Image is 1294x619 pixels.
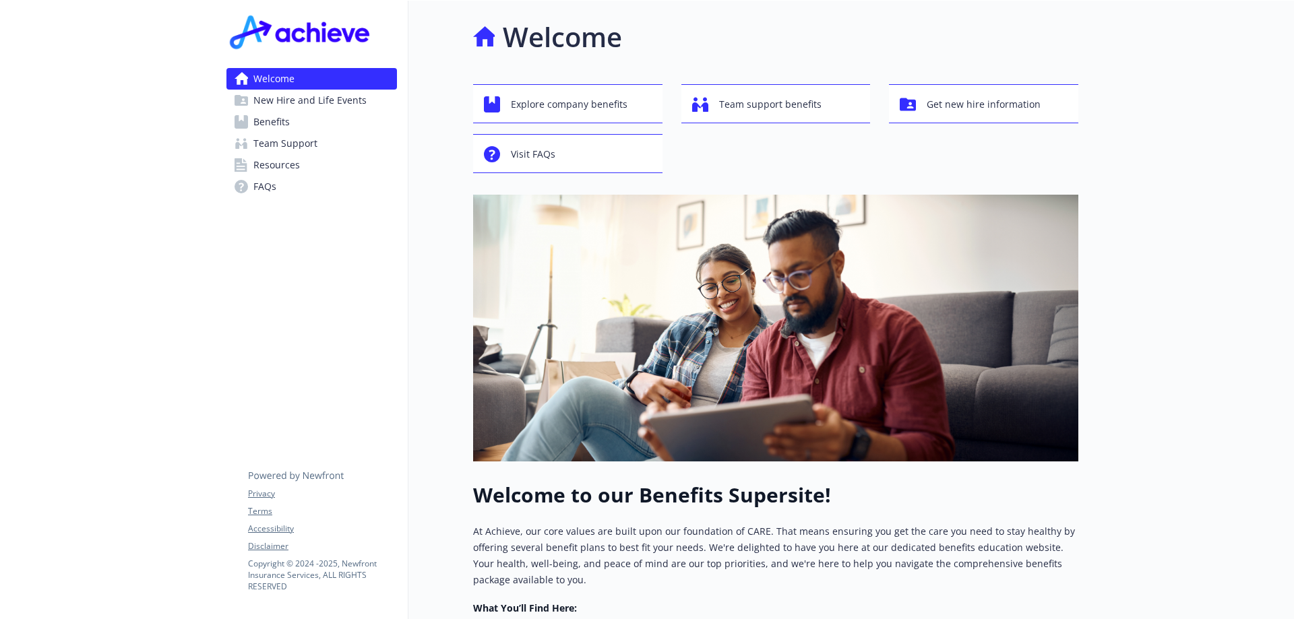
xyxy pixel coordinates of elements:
span: FAQs [253,176,276,197]
span: Benefits [253,111,290,133]
span: Resources [253,154,300,176]
span: Team Support [253,133,317,154]
p: Copyright © 2024 - 2025 , Newfront Insurance Services, ALL RIGHTS RESERVED [248,558,396,592]
button: Visit FAQs [473,134,663,173]
a: Benefits [226,111,397,133]
button: Get new hire information [889,84,1078,123]
h1: Welcome [503,17,622,57]
a: Team Support [226,133,397,154]
button: Team support benefits [681,84,871,123]
span: Explore company benefits [511,92,627,117]
a: Terms [248,505,396,517]
a: New Hire and Life Events [226,90,397,111]
a: Accessibility [248,523,396,535]
span: Welcome [253,68,295,90]
span: Team support benefits [719,92,822,117]
img: overview page banner [473,195,1078,461]
span: Visit FAQs [511,141,555,167]
button: Explore company benefits [473,84,663,123]
p: At Achieve, our core values are built upon our foundation of CARE. That means ensuring you get th... [473,523,1078,588]
a: Resources [226,154,397,176]
span: New Hire and Life Events [253,90,367,111]
span: Get new hire information [927,92,1041,117]
a: Welcome [226,68,397,90]
h1: Welcome to our Benefits Supersite! [473,483,1078,507]
a: FAQs [226,176,397,197]
strong: What You’ll Find Here: [473,601,577,614]
a: Disclaimer [248,540,396,552]
a: Privacy [248,488,396,500]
